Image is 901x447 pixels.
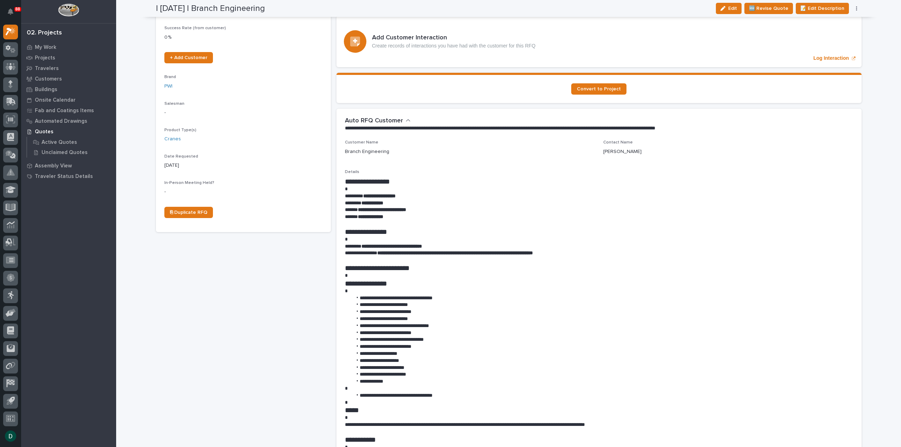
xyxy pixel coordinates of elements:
[345,117,411,125] button: Auto RFQ Customer
[35,108,94,114] p: Fab and Coatings Items
[21,95,116,105] a: Onsite Calendar
[603,140,633,145] span: Contact Name
[35,163,72,169] p: Assembly View
[21,74,116,84] a: Customers
[164,162,322,169] p: [DATE]
[3,429,18,443] button: users-avatar
[21,84,116,95] a: Buildings
[21,171,116,181] a: Traveler Status Details
[164,154,198,159] span: Date Requested
[345,140,378,145] span: Customer Name
[58,4,79,17] img: Workspace Logo
[164,128,196,132] span: Product Type(s)
[164,135,181,143] a: Cranes
[156,4,265,14] h2: | [DATE] | Branch Engineering
[744,3,793,14] button: 🆕 Revise Quote
[42,149,88,156] p: Unclaimed Quotes
[170,55,207,60] span: + Add Customer
[728,5,737,12] span: Edit
[21,160,116,171] a: Assembly View
[35,129,53,135] p: Quotes
[21,116,116,126] a: Automated Drawings
[35,44,56,51] p: My Work
[21,126,116,137] a: Quotes
[345,170,359,174] span: Details
[21,105,116,116] a: Fab and Coatings Items
[35,76,62,82] p: Customers
[345,148,389,155] p: Branch Engineering
[800,4,844,13] span: 📝 Edit Description
[336,16,862,67] a: Log Interaction
[571,83,626,95] a: Convert to Project
[603,148,642,155] p: [PERSON_NAME]
[27,137,116,147] a: Active Quotes
[27,29,62,37] div: 02. Projects
[164,83,172,90] a: PWI
[164,188,322,196] p: -
[164,181,214,185] span: In-Person Meeting Held?
[27,147,116,157] a: Unclaimed Quotes
[164,52,213,63] a: + Add Customer
[796,3,849,14] button: 📝 Edit Description
[21,63,116,74] a: Travelers
[21,52,116,63] a: Projects
[35,65,59,72] p: Travelers
[716,3,742,14] button: Edit
[164,109,322,116] p: -
[21,42,116,52] a: My Work
[164,26,226,30] span: Success Rate (from customer)
[372,34,536,42] h3: Add Customer Interaction
[35,173,93,180] p: Traveler Status Details
[35,55,55,61] p: Projects
[372,43,536,49] p: Create records of interactions you have had with the customer for this RFQ
[577,87,621,91] span: Convert to Project
[42,139,77,146] p: Active Quotes
[15,7,20,12] p: 88
[9,8,18,20] div: Notifications88
[345,117,403,125] h2: Auto RFQ Customer
[164,75,176,79] span: Brand
[35,118,87,124] p: Automated Drawings
[749,4,788,13] span: 🆕 Revise Quote
[170,210,207,215] span: ⎘ Duplicate RFQ
[3,4,18,19] button: Notifications
[35,97,76,103] p: Onsite Calendar
[35,87,57,93] p: Buildings
[164,102,184,106] span: Salesman
[813,55,849,61] p: Log Interaction
[164,34,322,41] p: 0 %
[164,207,213,218] a: ⎘ Duplicate RFQ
